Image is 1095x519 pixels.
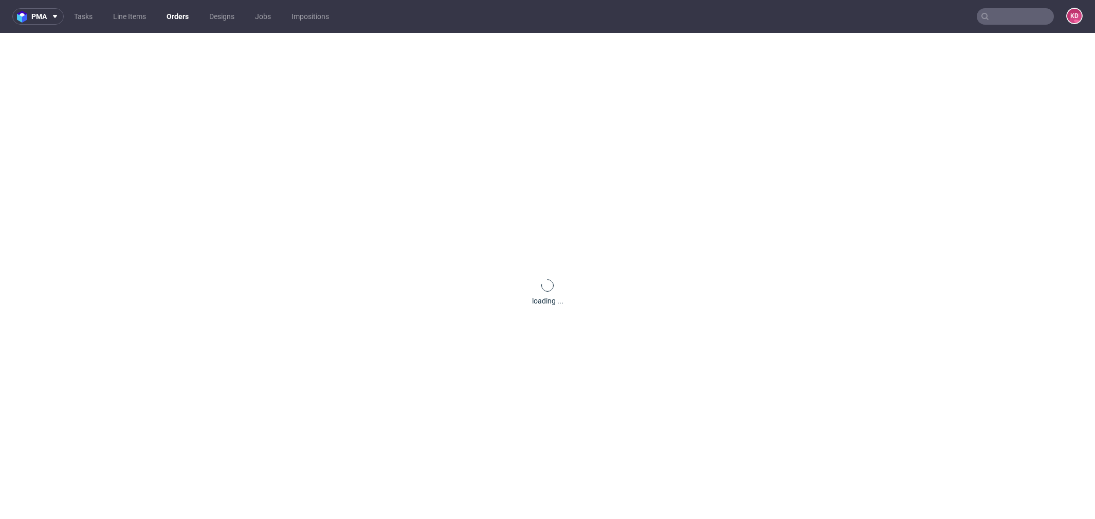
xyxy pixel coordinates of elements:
a: Line Items [107,8,152,25]
a: Impositions [285,8,335,25]
a: Tasks [68,8,99,25]
span: pma [31,13,47,20]
button: pma [12,8,64,25]
figcaption: KD [1067,9,1082,23]
a: Designs [203,8,241,25]
a: Jobs [249,8,277,25]
a: Orders [160,8,195,25]
div: loading ... [532,296,563,306]
img: logo [17,11,31,23]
